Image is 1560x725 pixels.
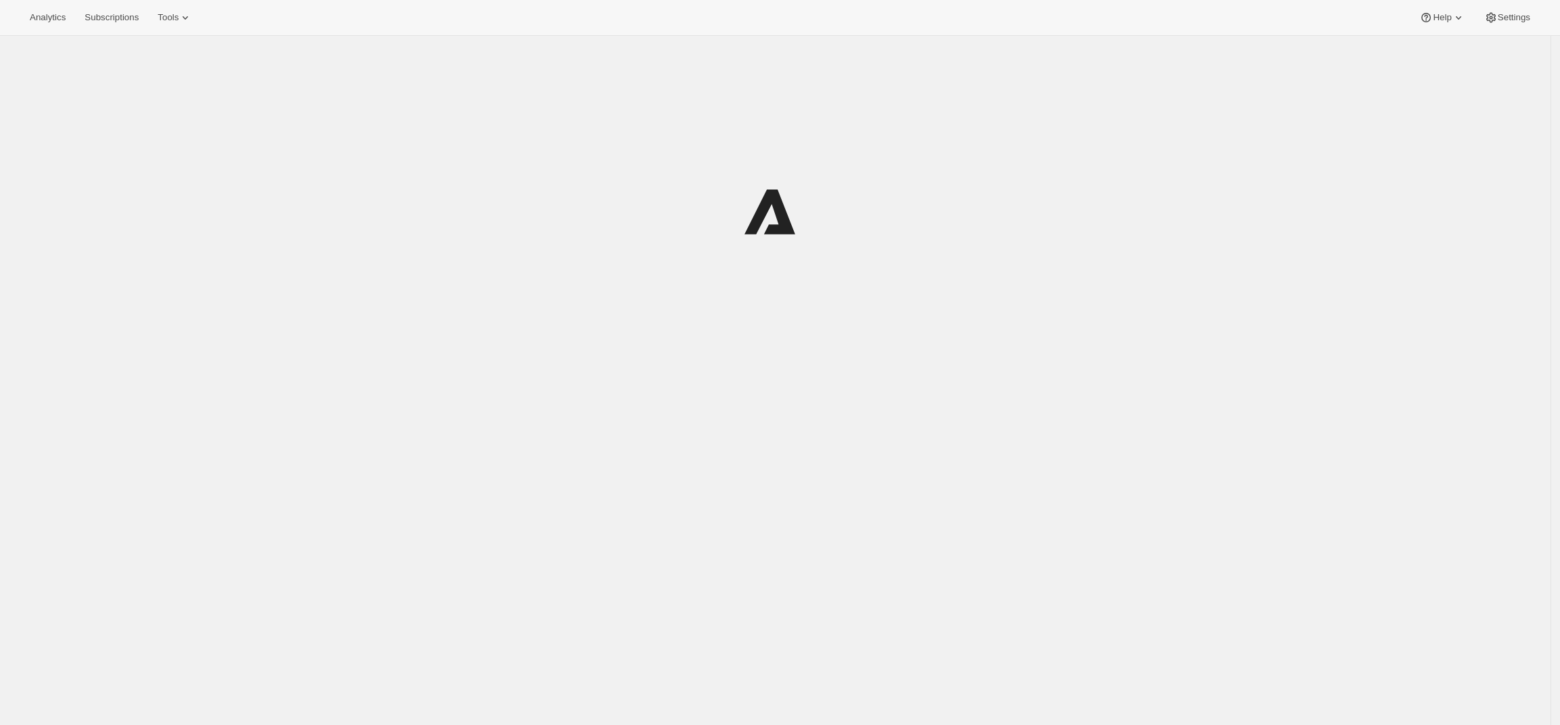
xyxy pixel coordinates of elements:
button: Subscriptions [76,8,147,27]
button: Settings [1476,8,1538,27]
span: Subscriptions [85,12,139,23]
button: Help [1411,8,1473,27]
button: Analytics [22,8,74,27]
span: Analytics [30,12,66,23]
span: Help [1433,12,1451,23]
button: Tools [149,8,200,27]
span: Tools [158,12,179,23]
span: Settings [1498,12,1530,23]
